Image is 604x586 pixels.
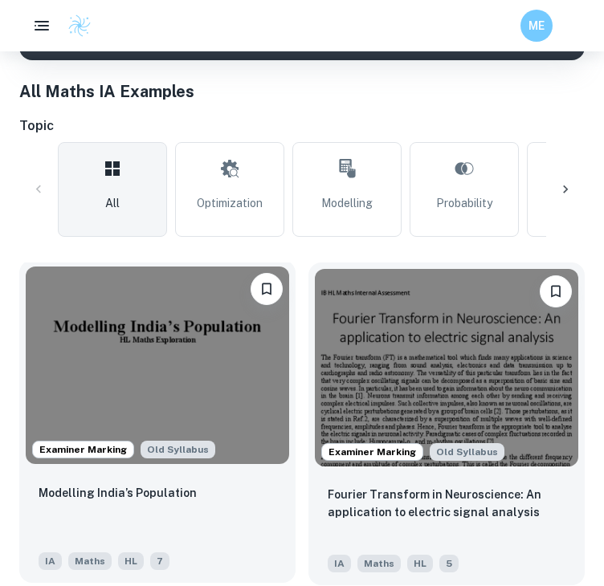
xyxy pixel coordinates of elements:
[39,484,197,502] p: Modelling India’s Population
[197,194,263,212] span: Optimization
[436,194,492,212] span: Probability
[540,275,572,307] button: Bookmark
[68,552,112,570] span: Maths
[315,269,578,466] img: Maths IA example thumbnail: Fourier Transform in Neuroscience: An ap
[67,14,92,38] img: Clastify logo
[520,10,553,42] button: ME
[308,262,585,585] a: Examiner MarkingAlthough this IA is written for the old math syllabus (last exam in November 2020...
[19,79,585,104] h1: All Maths IA Examples
[357,555,401,572] span: Maths
[141,441,215,458] div: Although this IA is written for the old math syllabus (last exam in November 2020), the current I...
[118,552,144,570] span: HL
[19,116,585,136] h6: Topic
[328,486,565,521] p: Fourier Transform in Neuroscience: An application to electric signal analysis
[19,262,296,585] a: Examiner MarkingAlthough this IA is written for the old math syllabus (last exam in November 2020...
[328,555,351,572] span: IA
[430,443,504,461] span: Old Syllabus
[322,445,422,459] span: Examiner Marking
[141,441,215,458] span: Old Syllabus
[430,443,504,461] div: Although this IA is written for the old math syllabus (last exam in November 2020), the current I...
[528,17,546,35] h6: ME
[439,555,459,572] span: 5
[251,273,283,305] button: Bookmark
[39,552,62,570] span: IA
[26,267,289,464] img: Maths IA example thumbnail: Modelling India’s Population
[150,552,169,570] span: 7
[105,194,120,212] span: All
[33,442,133,457] span: Examiner Marking
[321,194,373,212] span: Modelling
[58,14,92,38] a: Clastify logo
[407,555,433,572] span: HL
